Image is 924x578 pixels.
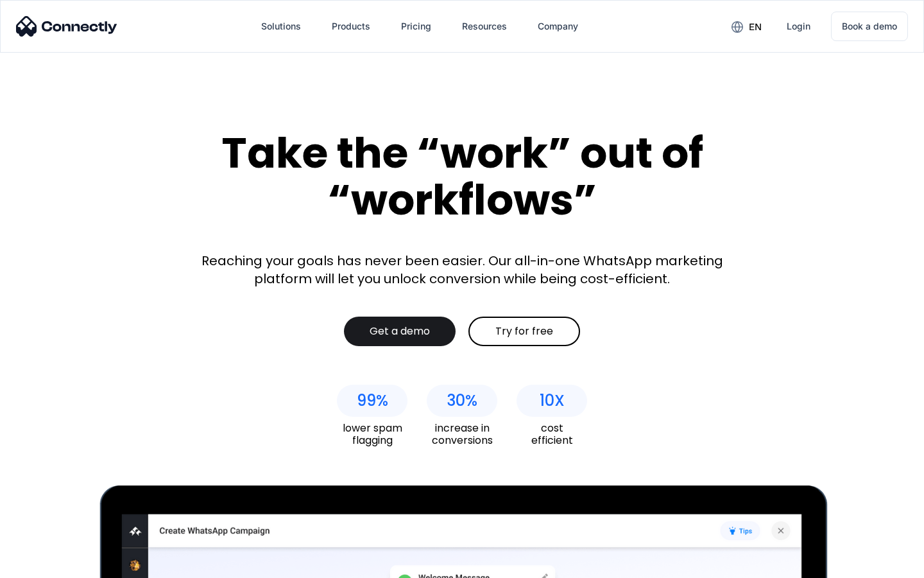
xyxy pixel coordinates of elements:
[831,12,908,41] a: Book a demo
[261,17,301,35] div: Solutions
[540,392,565,410] div: 10X
[468,317,580,346] a: Try for free
[173,130,751,223] div: Take the “work” out of “workflows”
[391,11,441,42] a: Pricing
[357,392,388,410] div: 99%
[787,17,810,35] div: Login
[427,422,497,446] div: increase in conversions
[776,11,821,42] a: Login
[749,18,762,36] div: en
[401,17,431,35] div: Pricing
[337,422,407,446] div: lower spam flagging
[332,17,370,35] div: Products
[462,17,507,35] div: Resources
[370,325,430,338] div: Get a demo
[538,17,578,35] div: Company
[16,16,117,37] img: Connectly Logo
[26,556,77,574] ul: Language list
[13,556,77,574] aside: Language selected: English
[193,252,732,288] div: Reaching your goals has never been easier. Our all-in-one WhatsApp marketing platform will let yo...
[344,317,456,346] a: Get a demo
[517,422,587,446] div: cost efficient
[495,325,553,338] div: Try for free
[447,392,477,410] div: 30%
